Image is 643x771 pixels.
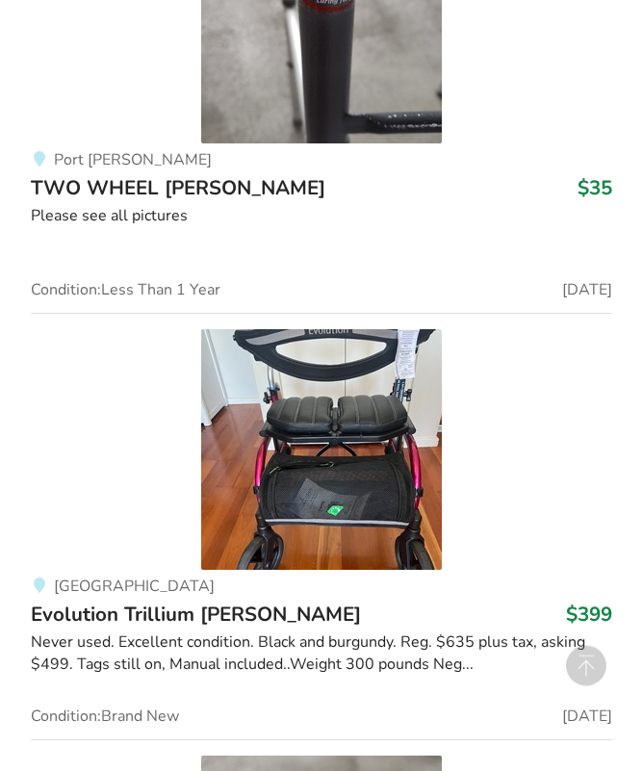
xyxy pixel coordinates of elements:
[566,602,612,627] h3: $399
[31,601,361,628] span: Evolution Trillium [PERSON_NAME]
[31,708,179,724] span: Condition: Brand New
[54,576,215,597] span: [GEOGRAPHIC_DATA]
[54,149,212,170] span: Port [PERSON_NAME]
[562,282,612,297] span: [DATE]
[562,708,612,724] span: [DATE]
[31,205,612,227] div: Please see all pictures
[201,329,442,570] img: mobility-evolution trillium walker
[578,175,612,200] h3: $35
[31,313,612,739] a: mobility-evolution trillium walker [GEOGRAPHIC_DATA]Evolution Trillium [PERSON_NAME]$399Never use...
[31,282,220,297] span: Condition: Less Than 1 Year
[31,174,325,201] span: TWO WHEEL [PERSON_NAME]
[31,631,612,676] div: Never used. Excellent condition. Black and burgundy. Reg. $635 plus tax, asking $499. Tags still ...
